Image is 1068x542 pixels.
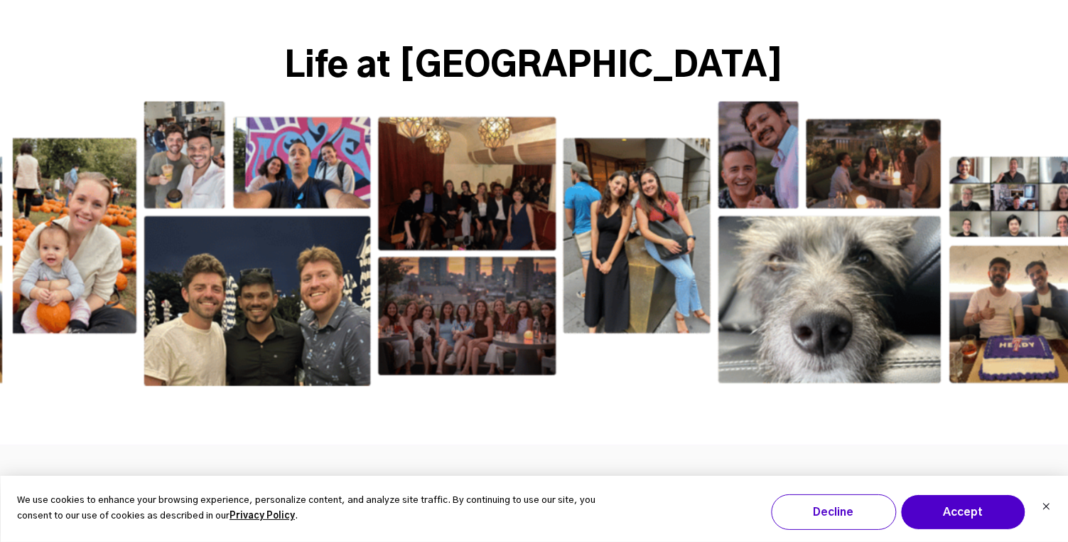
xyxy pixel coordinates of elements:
[771,494,896,530] button: Decline
[17,493,624,526] p: We use cookies to enhance your browsing experience, personalize content, and analyze site traffic...
[900,494,1025,530] button: Accept
[1042,501,1050,516] button: Dismiss cookie banner
[230,509,295,525] a: Privacy Policy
